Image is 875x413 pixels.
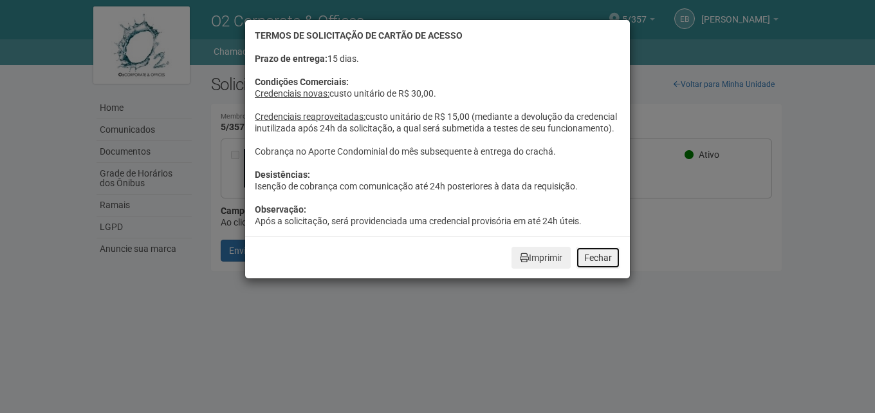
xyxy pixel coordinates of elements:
div: 15 dias. custo unitário de R$ 30,00. custo unitário de R$ 15,00 (mediante a devolução da credenci... [255,53,620,227]
strong: Desistências: [255,169,310,180]
button: Imprimir [511,247,571,269]
strong: Condições Comerciais: [255,77,349,87]
strong: Observação: [255,204,306,215]
u: Credenciais novas: [255,88,329,99]
u: Credenciais reaproveitadas: [255,111,365,122]
button: Fechar [576,247,620,269]
strong: TERMOS DE SOLICITAÇÃO DE CARTÃO DE ACESSO [255,30,463,41]
strong: Prazo de entrega: [255,53,327,64]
